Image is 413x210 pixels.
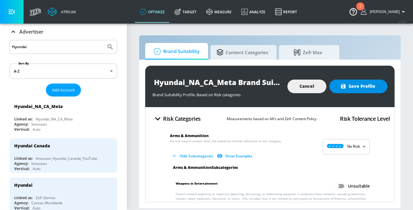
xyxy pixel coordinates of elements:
button: [PERSON_NAME] [361,8,407,15]
p: Covers content explicitly or implicitly depicting, discussing, or referencing weapons in entertai... [176,192,370,205]
span: Brand Suitability [151,44,200,59]
button: Show Examples [216,151,255,161]
div: Canvas Worldwide [31,200,62,205]
div: Hyundai Canada [14,143,50,149]
span: No risk means content does not expressly include reference to this category. [170,139,282,143]
span: Add Account [52,87,75,94]
a: measure [201,1,236,23]
label: Sort By [17,61,30,65]
div: Atrium [59,9,76,15]
a: Analyze [236,1,270,23]
button: Risk Categories [150,112,203,126]
div: Innocean [31,161,47,166]
a: optimize [135,1,170,23]
span: Cancel [299,83,314,90]
span: Unsuitable [348,183,370,189]
button: Add Account [46,84,81,97]
input: Search by name [12,43,104,51]
div: Agency: [14,200,28,205]
div: Hyundai_NA_CA_MetaLinked as:Hyundai_NA_CA_MetaAgency:InnoceanVertical:Auto [10,99,117,133]
p: Measurements based on 4A’s and Zefr Content Policy [227,116,316,122]
button: Open Resource Center, 2 new notifications [345,3,362,20]
span: Zefr Max [285,45,331,60]
a: Atrium [48,7,76,16]
div: Innocean [31,122,47,127]
div: Auto [33,127,40,132]
div: Brand Suitability Profile: Based on Risk categories [152,89,281,97]
div: Hyundai CanadaLinked as:Innocean_Hyundai_Canada_YouTubeAgency:InnoceanVertical:Auto [10,138,117,173]
span: Arms & Ammunition [170,133,209,138]
div: Advertiser [10,23,117,40]
div: Agency: [14,161,28,166]
div: Arms & Ammunition Subcategories [168,165,375,170]
div: Zefr Demos [36,195,56,200]
div: Hyundai_NA_CA_Meta [36,116,73,122]
button: Cancel [287,80,326,93]
div: Innocean_Hyundai_Canada_YouTube [36,156,97,161]
div: Vertical: [14,166,30,171]
button: Save Profile [329,80,387,93]
span: v 4.28.0 [399,20,407,23]
div: Linked as: [14,195,33,200]
div: Linked as: [14,116,33,122]
div: Auto [33,166,40,171]
div: 2 [359,6,361,14]
div: Hyundai [14,182,33,188]
a: Report [270,1,302,23]
span: Save Profile [341,83,375,90]
p: No Risk [347,144,360,149]
div: Agency: [14,122,28,127]
a: Target [170,1,201,23]
div: A-Z [10,64,117,79]
h4: Risk Categories [163,114,201,123]
span: Content Categories [216,45,268,60]
h4: Risk Tolerance Level [340,114,390,123]
div: Vertical: [14,127,30,132]
button: Submit Search [104,40,117,54]
button: Hide Subcategories [170,151,216,161]
div: Hyundai_NA_CA_Meta [14,103,63,109]
p: Advertiser [19,28,43,35]
span: Weapons in Entertainment [176,180,218,192]
span: login as: jen.breen@zefr.com [367,10,400,14]
div: Linked as: [14,156,33,161]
